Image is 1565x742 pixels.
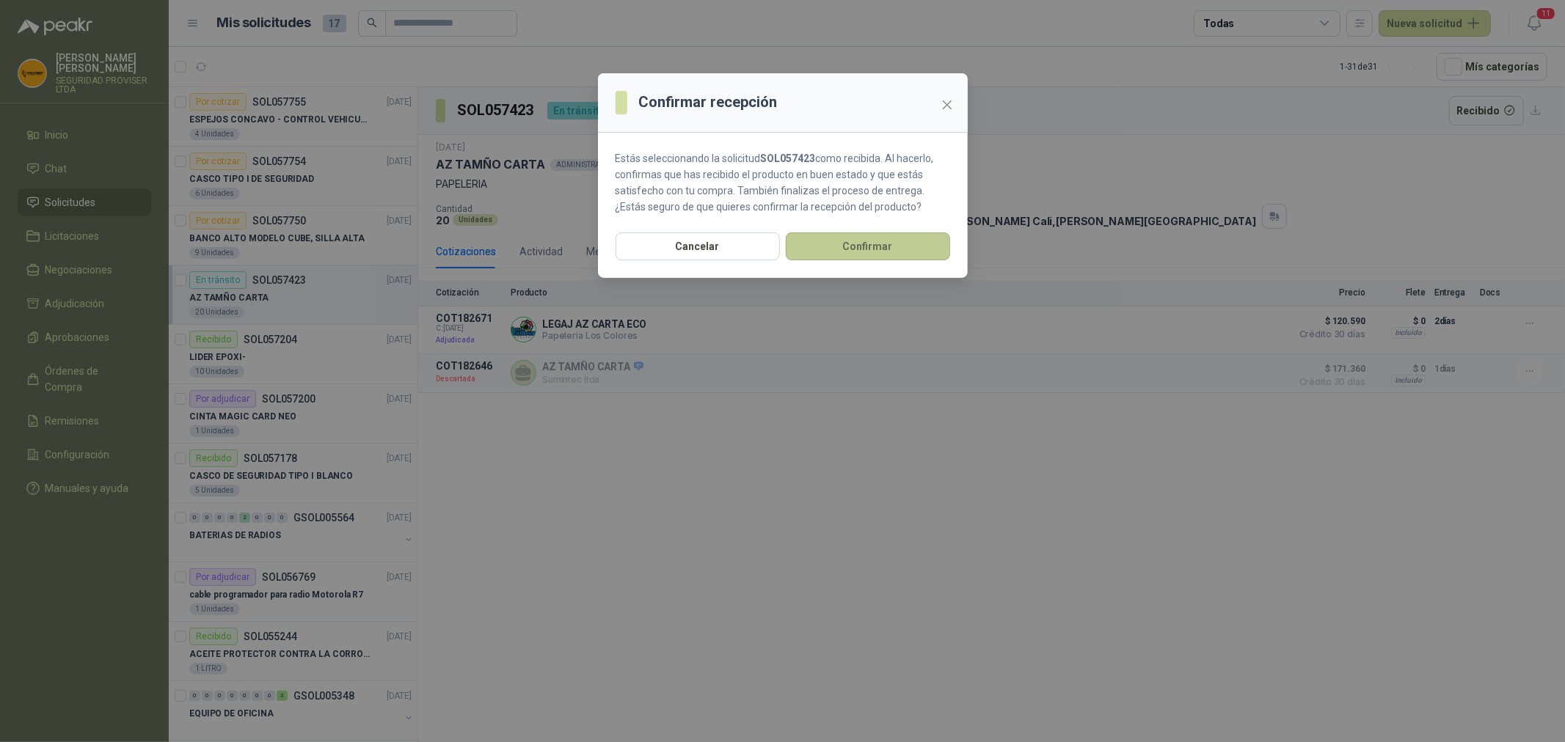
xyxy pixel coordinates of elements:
button: Confirmar [786,232,950,260]
button: Cancelar [616,232,780,260]
button: Close [935,93,959,117]
strong: SOL057423 [761,153,816,164]
p: Estás seleccionando la solicitud como recibida. Al hacerlo, confirmas que has recibido el product... [616,150,950,215]
h3: Confirmar recepción [639,91,778,114]
span: close [941,99,953,111]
